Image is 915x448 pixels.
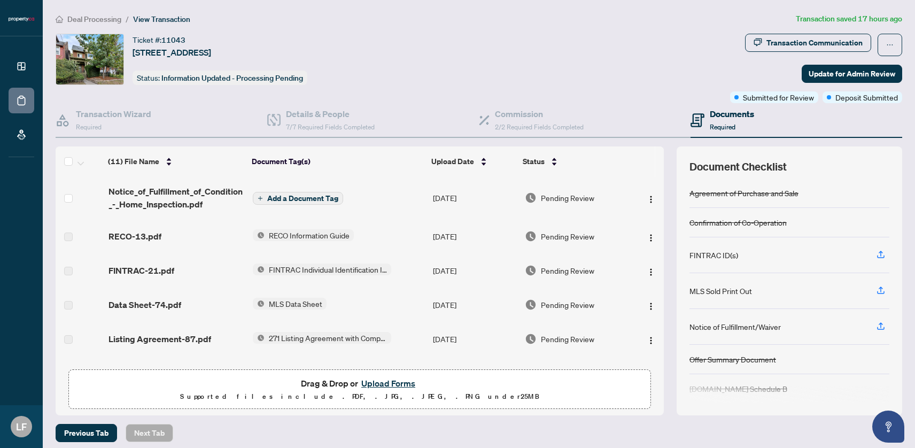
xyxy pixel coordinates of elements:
[541,299,594,311] span: Pending Review
[56,424,117,442] button: Previous Tab
[647,268,655,276] img: Logo
[133,71,307,85] div: Status:
[429,219,521,253] td: [DATE]
[642,296,660,313] button: Logo
[253,264,265,275] img: Status Icon
[108,333,211,345] span: Listing Agreement-87.pdf
[67,14,121,24] span: Deal Processing
[253,298,327,310] button: Status IconMLS Data Sheet
[253,332,265,344] img: Status Icon
[253,229,265,241] img: Status Icon
[886,41,894,49] span: ellipsis
[56,34,123,84] img: IMG-E12392905_1.jpg
[133,46,211,59] span: [STREET_ADDRESS]
[108,230,161,243] span: RECO-13.pdf
[525,230,537,242] img: Document Status
[258,196,263,201] span: plus
[253,229,354,241] button: Status IconRECO Information Guide
[265,229,354,241] span: RECO Information Guide
[541,333,594,345] span: Pending Review
[523,156,545,167] span: Status
[358,376,418,390] button: Upload Forms
[126,13,129,25] li: /
[495,107,584,120] h4: Commission
[689,285,752,297] div: MLS Sold Print Out
[642,330,660,347] button: Logo
[647,302,655,311] img: Logo
[76,107,151,120] h4: Transaction Wizard
[9,16,34,22] img: logo
[745,34,871,52] button: Transaction Communication
[56,16,63,23] span: home
[689,321,781,333] div: Notice of Fulfillment/Waiver
[429,356,521,390] td: [DATE]
[265,298,327,310] span: MLS Data Sheet
[427,146,518,176] th: Upload Date
[541,265,594,276] span: Pending Review
[133,34,185,46] div: Ticket #:
[647,336,655,345] img: Logo
[642,189,660,206] button: Logo
[76,123,102,131] span: Required
[108,156,159,167] span: (11) File Name
[796,13,902,25] article: Transaction saved 17 hours ago
[126,424,173,442] button: Next Tab
[133,14,190,24] span: View Transaction
[75,390,644,403] p: Supported files include .PDF, .JPG, .JPEG, .PNG under 25 MB
[161,73,303,83] span: Information Updated - Processing Pending
[525,299,537,311] img: Document Status
[518,146,630,176] th: Status
[872,411,904,443] button: Open asap
[286,107,375,120] h4: Details & People
[429,253,521,288] td: [DATE]
[253,192,343,205] button: Add a Document Tag
[429,322,521,356] td: [DATE]
[247,146,427,176] th: Document Tag(s)
[766,34,863,51] div: Transaction Communication
[541,230,594,242] span: Pending Review
[689,159,787,174] span: Document Checklist
[253,332,391,344] button: Status Icon271 Listing Agreement with Company Schedule A
[835,91,898,103] span: Deposit Submitted
[286,123,375,131] span: 7/7 Required Fields Completed
[689,217,787,228] div: Confirmation of Co-Operation
[108,298,181,311] span: Data Sheet-74.pdf
[809,65,895,82] span: Update for Admin Review
[525,265,537,276] img: Document Status
[429,288,521,322] td: [DATE]
[16,419,27,434] span: LF
[108,264,174,277] span: FINTRAC-21.pdf
[108,185,244,211] span: Notice_of_Fulfillment_of_Condition_-_Home_Inspection.pdf
[743,91,814,103] span: Submitted for Review
[161,35,185,45] span: 11043
[253,191,343,205] button: Add a Document Tag
[429,176,521,219] td: [DATE]
[525,333,537,345] img: Document Status
[710,123,735,131] span: Required
[495,123,584,131] span: 2/2 Required Fields Completed
[689,353,776,365] div: Offer Summary Document
[525,192,537,204] img: Document Status
[689,187,798,199] div: Agreement of Purchase and Sale
[689,249,738,261] div: FINTRAC ID(s)
[647,195,655,204] img: Logo
[642,228,660,245] button: Logo
[104,146,247,176] th: (11) File Name
[64,424,108,442] span: Previous Tab
[253,264,391,275] button: Status IconFINTRAC Individual Identification Information Record
[267,195,338,202] span: Add a Document Tag
[802,65,902,83] button: Update for Admin Review
[647,234,655,242] img: Logo
[431,156,474,167] span: Upload Date
[265,264,391,275] span: FINTRAC Individual Identification Information Record
[689,383,787,395] div: [DOMAIN_NAME] Schedule B
[541,192,594,204] span: Pending Review
[253,298,265,310] img: Status Icon
[301,376,418,390] span: Drag & Drop or
[69,370,650,410] span: Drag & Drop orUpload FormsSupported files include .PDF, .JPG, .JPEG, .PNG under25MB
[710,107,754,120] h4: Documents
[642,262,660,279] button: Logo
[265,332,391,344] span: 271 Listing Agreement with Company Schedule A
